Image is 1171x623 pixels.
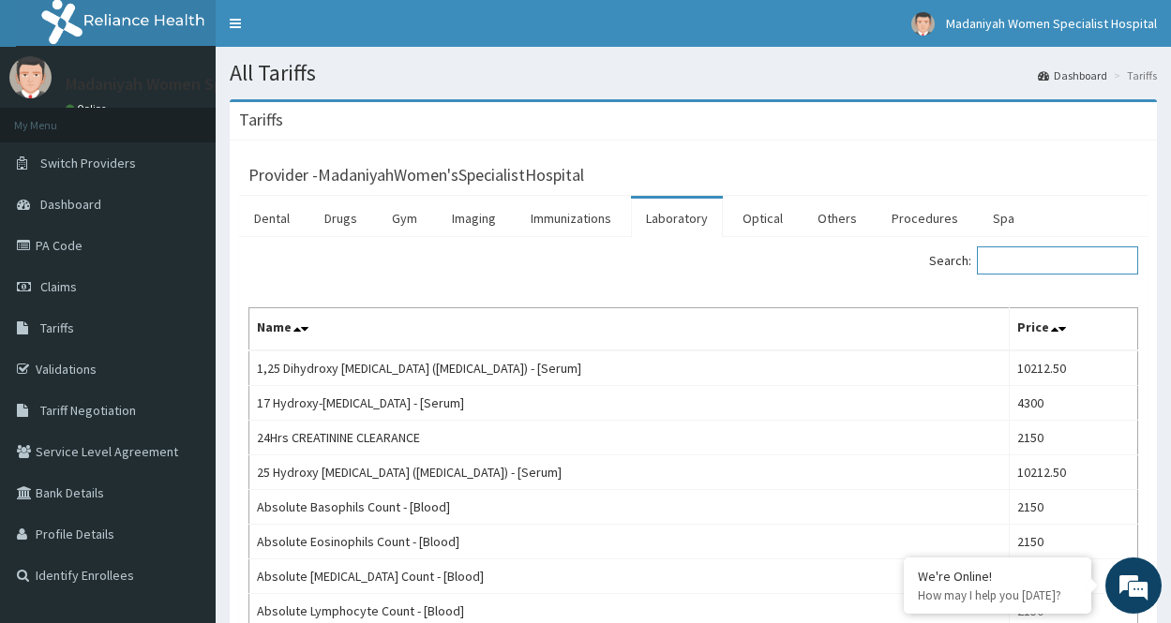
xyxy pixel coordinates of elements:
a: Drugs [309,199,372,238]
span: Madaniyah Women Specialist Hospital [946,15,1157,32]
td: 10212.50 [1010,455,1138,490]
h3: Provider - MadaniyahWomen'sSpecialistHospital [248,167,584,184]
div: Chat with us now [98,105,315,129]
a: Gym [377,199,432,238]
a: Dental [239,199,305,238]
td: Absolute [MEDICAL_DATA] Count - [Blood] [249,559,1010,594]
a: Imaging [437,199,511,238]
h1: All Tariffs [230,61,1157,85]
label: Search: [929,246,1138,274]
img: User Image [911,12,935,36]
th: Price [1010,308,1138,351]
a: Others [803,199,872,238]
a: Immunizations [516,199,626,238]
a: Optical [728,199,798,238]
a: Dashboard [1038,67,1107,83]
span: Tariffs [40,319,74,336]
td: 1,25 Dihydroxy [MEDICAL_DATA] ([MEDICAL_DATA]) - [Serum] [249,350,1010,386]
span: Switch Providers [40,155,136,171]
td: 2150 [1010,525,1138,559]
p: How may I help you today? [918,587,1077,603]
a: Online [66,102,111,115]
li: Tariffs [1109,67,1157,83]
a: Laboratory [631,199,723,238]
span: Dashboard [40,196,101,213]
td: 10212.50 [1010,350,1138,386]
div: We're Online! [918,568,1077,585]
div: Minimize live chat window [308,9,353,54]
td: 24Hrs CREATININE CLEARANCE [249,421,1010,455]
p: Madaniyah Women Specialist Hospital [66,76,342,93]
td: 25 Hydroxy [MEDICAL_DATA] ([MEDICAL_DATA]) - [Serum] [249,455,1010,490]
td: 4300 [1010,386,1138,421]
span: We're online! [109,190,259,379]
td: Absolute Eosinophils Count - [Blood] [249,525,1010,559]
th: Name [249,308,1010,351]
h3: Tariffs [239,111,283,128]
textarea: Type your message and hit 'Enter' [9,420,357,485]
span: Tariff Negotiation [40,402,136,419]
a: Spa [978,199,1029,238]
td: 17 Hydroxy-[MEDICAL_DATA] - [Serum] [249,386,1010,421]
span: Claims [40,278,77,295]
td: 2150 [1010,490,1138,525]
img: User Image [9,56,52,98]
a: Procedures [877,199,973,238]
img: d_794563401_company_1708531726252_794563401 [35,94,76,141]
td: Absolute Basophils Count - [Blood] [249,490,1010,525]
input: Search: [977,246,1138,274]
td: 2150 [1010,421,1138,455]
